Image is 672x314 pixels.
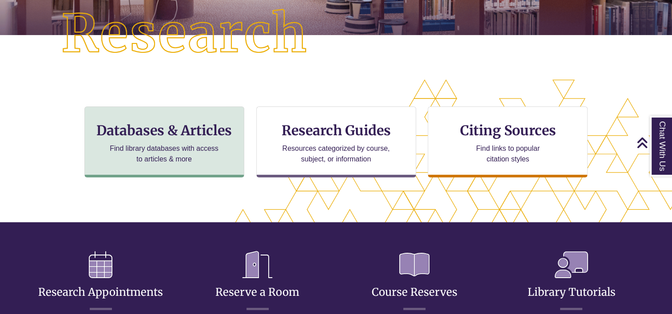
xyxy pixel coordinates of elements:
p: Find links to popular citation styles [465,143,551,165]
a: Research Appointments [38,264,163,299]
h3: Research Guides [264,122,409,139]
a: Back to Top [636,137,670,149]
p: Find library databases with access to articles & more [106,143,222,165]
a: Research Guides Resources categorized by course, subject, or information [256,106,416,177]
a: Reserve a Room [215,264,299,299]
a: Citing Sources Find links to popular citation styles [428,106,588,177]
a: Course Reserves [372,264,457,299]
h3: Databases & Articles [92,122,237,139]
p: Resources categorized by course, subject, or information [278,143,394,165]
a: Databases & Articles Find library databases with access to articles & more [84,106,244,177]
a: Library Tutorials [527,264,615,299]
h3: Citing Sources [454,122,562,139]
